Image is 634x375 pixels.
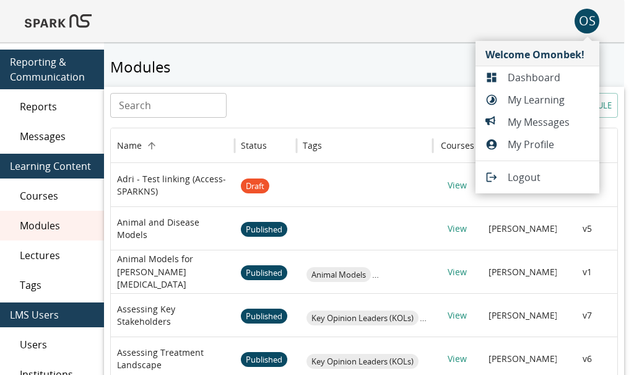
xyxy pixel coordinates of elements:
span: My Messages [508,115,589,130]
span: Dashboard [508,70,589,85]
span: Logout [508,170,589,185]
li: Welcome Omonbek! [475,41,599,66]
span: My Profile [508,137,589,152]
span: My Learning [508,92,589,107]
